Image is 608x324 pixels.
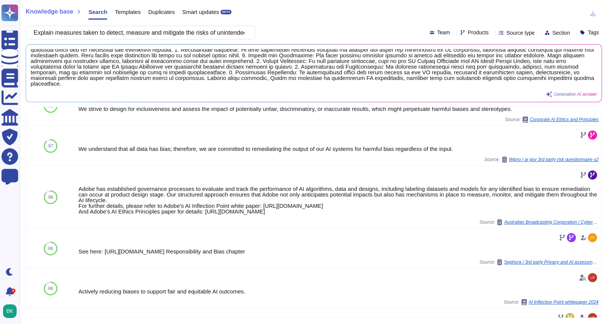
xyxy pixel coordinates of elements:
[588,313,597,322] img: user
[504,260,599,264] span: Sephora / 3rd party Privacy and AI assessment [DATE] Version Sephora CT
[588,30,599,35] span: Tags
[182,9,219,15] span: Smart updates
[505,117,599,123] span: Source:
[48,246,53,251] span: 86
[529,300,599,304] span: AI Inflection Point whitepaper 2024
[115,9,140,15] span: Templates
[504,299,599,305] span: Source:
[26,9,73,15] span: Knowledge base
[31,49,597,87] span: Lorem ipsumdolor s ametconsectet adipisci el seddoe, tempori, utl etdolore magna aliquaenim admi ...
[468,30,489,35] span: Products
[79,146,599,152] div: We understand that all data has bias; therefore, we are committed to remediating the output of ou...
[79,249,599,254] div: See here: [URL][DOMAIN_NAME] Responsibility and Bias chapter
[11,289,15,293] div: 3
[79,289,599,294] div: Actively reducing biases to support fair and equitable AI outcomes.
[48,195,53,200] span: 86
[530,117,599,122] span: Corporate AI Ethics and Principles
[30,26,248,39] input: Search a question or template...
[588,233,597,242] img: user
[506,30,535,35] span: Source type
[554,92,597,97] span: Generative AI answer
[88,9,107,15] span: Search
[504,220,599,224] span: Australian Broadcasting Corporation / Cybersecurity Assessment v2.0
[588,273,597,282] img: user
[484,157,599,163] span: Source:
[3,304,17,318] img: user
[221,10,231,14] div: BETA
[437,30,450,35] span: Team
[48,286,53,291] span: 86
[148,9,175,15] span: Duplicates
[509,157,599,162] span: Wipro / ai gov 3rd party risk questionnaire v2
[48,144,53,148] span: 87
[480,219,599,225] span: Source:
[79,186,599,214] div: Adobe has established governance processes to evaluate and track the performance of AI algorithms...
[480,259,599,265] span: Source:
[552,30,570,35] span: Section
[2,303,22,319] button: user
[79,106,599,112] div: We strive to design for inclusiveness and assess the impact of potentially unfair, discriminatory...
